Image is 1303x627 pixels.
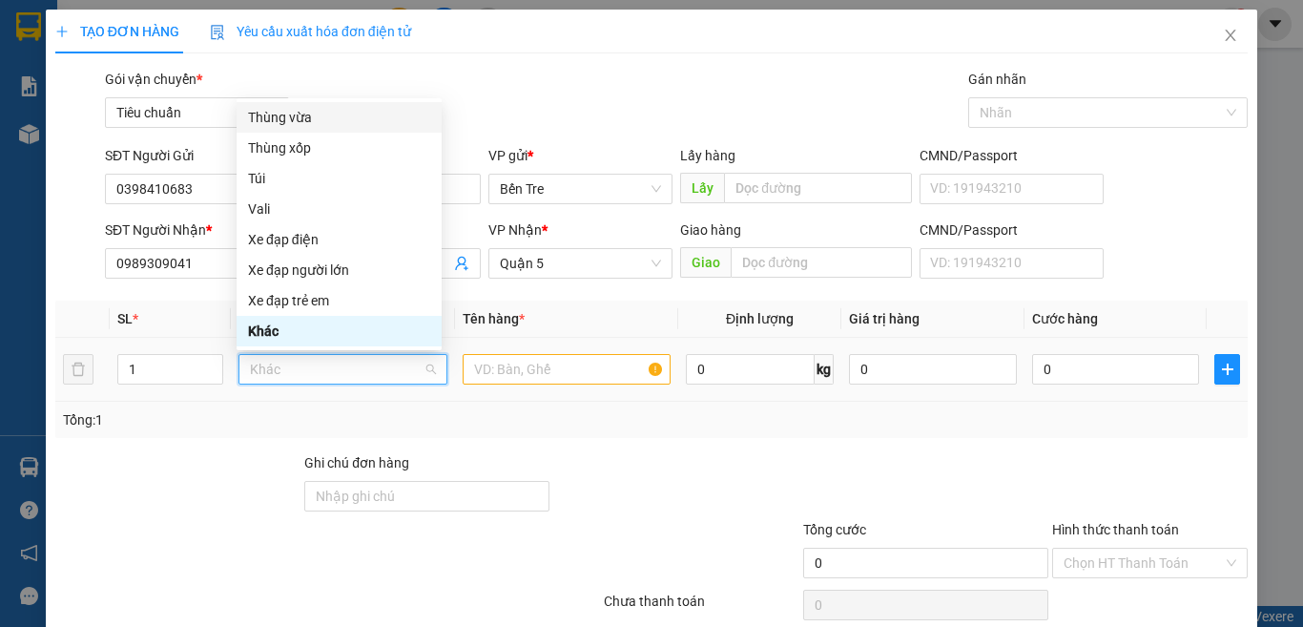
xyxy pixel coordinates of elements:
[304,455,409,470] label: Ghi chú đơn hàng
[237,194,442,224] div: Vali
[105,219,289,240] div: SĐT Người Nhận
[731,247,912,278] input: Dọc đường
[248,290,430,311] div: Xe đạp trẻ em
[116,98,278,127] span: Tiêu chuẩn
[248,168,430,189] div: Túi
[724,173,912,203] input: Dọc đường
[304,481,549,512] input: Ghi chú đơn hàng
[63,354,93,385] button: delete
[250,355,435,384] span: Khác
[1214,354,1240,385] button: plus
[105,72,202,87] span: Gói vận chuyển
[463,311,525,326] span: Tên hàng
[237,316,442,346] div: Khác
[63,409,505,430] div: Tổng: 1
[248,107,430,128] div: Thùng vừa
[1204,10,1257,63] button: Close
[602,591,801,624] div: Chưa thanh toán
[55,25,69,38] span: plus
[488,222,542,238] span: VP Nhận
[117,311,133,326] span: SL
[55,24,179,39] span: TẠO ĐƠN HÀNG
[680,247,731,278] span: Giao
[237,102,442,133] div: Thùng vừa
[248,321,430,342] div: Khác
[500,175,661,203] span: Bến Tre
[248,137,430,158] div: Thùng xốp
[1215,362,1239,377] span: plus
[815,354,834,385] span: kg
[803,522,866,537] span: Tổng cước
[849,354,1017,385] input: 0
[463,354,671,385] input: VD: Bàn, Ghế
[237,133,442,163] div: Thùng xốp
[920,219,1104,240] div: CMND/Passport
[500,249,661,278] span: Quận 5
[248,199,430,219] div: Vali
[680,173,724,203] span: Lấy
[1223,28,1238,43] span: close
[680,148,735,163] span: Lấy hàng
[849,311,920,326] span: Giá trị hàng
[237,255,442,285] div: Xe đạp người lớn
[968,72,1026,87] label: Gán nhãn
[920,145,1104,166] div: CMND/Passport
[237,224,442,255] div: Xe đạp điện
[454,256,469,271] span: user-add
[210,25,225,40] img: icon
[1052,522,1179,537] label: Hình thức thanh toán
[248,260,430,281] div: Xe đạp người lớn
[680,222,741,238] span: Giao hàng
[237,285,442,316] div: Xe đạp trẻ em
[248,229,430,250] div: Xe đạp điện
[488,145,672,166] div: VP gửi
[105,145,289,166] div: SĐT Người Gửi
[726,311,794,326] span: Định lượng
[210,24,411,39] span: Yêu cầu xuất hóa đơn điện tử
[237,163,442,194] div: Túi
[1032,311,1098,326] span: Cước hàng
